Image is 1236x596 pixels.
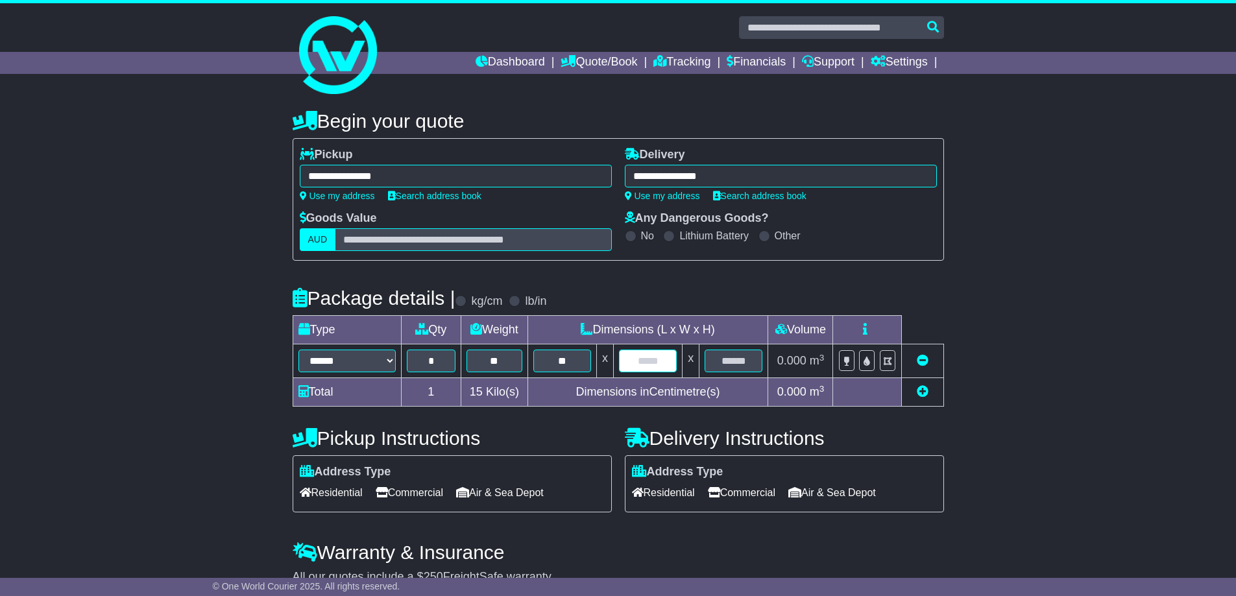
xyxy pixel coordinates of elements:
h4: Begin your quote [293,110,944,132]
span: 250 [424,570,443,583]
label: lb/in [525,294,546,309]
td: x [596,344,613,378]
td: Volume [768,316,833,344]
a: Dashboard [476,52,545,74]
a: Search address book [713,191,806,201]
span: Commercial [708,483,775,503]
h4: Pickup Instructions [293,427,612,449]
a: Tracking [653,52,710,74]
span: Air & Sea Depot [788,483,876,503]
label: Pickup [300,148,353,162]
span: Residential [300,483,363,503]
td: Dimensions in Centimetre(s) [527,378,768,407]
td: Dimensions (L x W x H) [527,316,768,344]
a: Settings [871,52,928,74]
label: Goods Value [300,211,377,226]
label: Address Type [632,465,723,479]
h4: Warranty & Insurance [293,542,944,563]
span: 0.000 [777,354,806,367]
a: Support [802,52,854,74]
label: No [641,230,654,242]
span: Commercial [376,483,443,503]
a: Quote/Book [561,52,637,74]
span: 15 [470,385,483,398]
span: Air & Sea Depot [456,483,544,503]
a: Financials [727,52,786,74]
span: 0.000 [777,385,806,398]
a: Remove this item [917,354,928,367]
h4: Package details | [293,287,455,309]
h4: Delivery Instructions [625,427,944,449]
span: m [810,385,825,398]
td: x [683,344,699,378]
td: 1 [401,378,461,407]
label: Lithium Battery [679,230,749,242]
td: Qty [401,316,461,344]
td: Kilo(s) [461,378,528,407]
span: © One World Courier 2025. All rights reserved. [213,581,400,591]
span: m [810,354,825,367]
a: Add new item [917,385,928,398]
td: Type [293,316,401,344]
a: Use my address [625,191,700,201]
label: Any Dangerous Goods? [625,211,769,226]
label: Other [775,230,801,242]
td: Weight [461,316,528,344]
a: Use my address [300,191,375,201]
sup: 3 [819,384,825,394]
td: Total [293,378,401,407]
label: Delivery [625,148,685,162]
label: AUD [300,228,336,251]
a: Search address book [388,191,481,201]
div: All our quotes include a $ FreightSafe warranty. [293,570,944,584]
sup: 3 [819,353,825,363]
span: Residential [632,483,695,503]
label: kg/cm [471,294,502,309]
label: Address Type [300,465,391,479]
